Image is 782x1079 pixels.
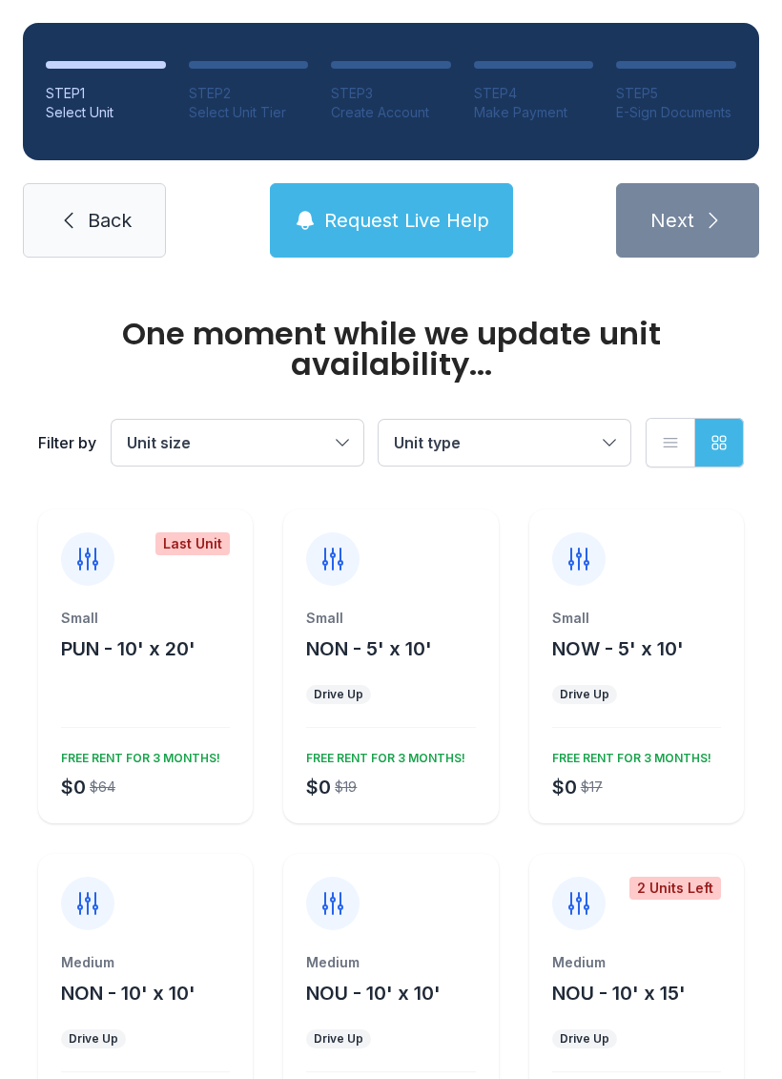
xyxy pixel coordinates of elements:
div: STEP 3 [331,84,451,103]
div: Medium [61,953,230,972]
span: Unit type [394,433,461,452]
div: $0 [552,774,577,800]
span: Unit size [127,433,191,452]
div: Drive Up [560,1031,609,1047]
div: $0 [61,774,86,800]
div: Medium [552,953,721,972]
div: Drive Up [314,687,363,702]
div: Small [306,609,475,628]
button: NOU - 10' x 10' [306,980,441,1006]
button: Unit size [112,420,363,466]
div: Select Unit [46,103,166,122]
div: FREE RENT FOR 3 MONTHS! [298,743,465,766]
div: E-Sign Documents [616,103,736,122]
div: Medium [306,953,475,972]
button: NON - 5' x 10' [306,635,432,662]
span: PUN - 10' x 20' [61,637,195,660]
span: NOU - 10' x 15' [552,982,686,1005]
div: Small [61,609,230,628]
div: Create Account [331,103,451,122]
div: Filter by [38,431,96,454]
span: Back [88,207,132,234]
button: NON - 10' x 10' [61,980,195,1006]
div: Make Payment [474,103,594,122]
span: NOU - 10' x 10' [306,982,441,1005]
div: Small [552,609,721,628]
button: NOW - 5' x 10' [552,635,684,662]
div: STEP 2 [189,84,309,103]
div: $17 [581,778,603,797]
div: STEP 4 [474,84,594,103]
div: STEP 5 [616,84,736,103]
button: Unit type [379,420,630,466]
span: NON - 10' x 10' [61,982,195,1005]
div: $19 [335,778,357,797]
button: NOU - 10' x 15' [552,980,686,1006]
div: $64 [90,778,115,797]
div: One moment while we update unit availability... [38,319,744,380]
span: NOW - 5' x 10' [552,637,684,660]
div: $0 [306,774,331,800]
span: Next [650,207,694,234]
div: Drive Up [314,1031,363,1047]
div: Last Unit [155,532,230,555]
div: Drive Up [69,1031,118,1047]
div: FREE RENT FOR 3 MONTHS! [53,743,220,766]
div: Select Unit Tier [189,103,309,122]
div: FREE RENT FOR 3 MONTHS! [545,743,711,766]
span: Request Live Help [324,207,489,234]
div: Drive Up [560,687,609,702]
button: PUN - 10' x 20' [61,635,195,662]
span: NON - 5' x 10' [306,637,432,660]
div: STEP 1 [46,84,166,103]
div: 2 Units Left [629,877,721,900]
